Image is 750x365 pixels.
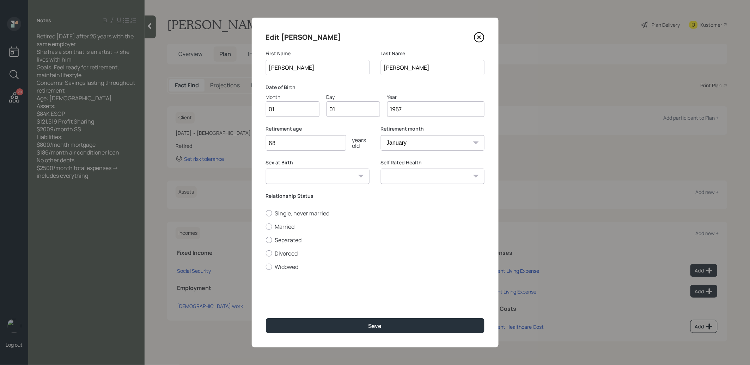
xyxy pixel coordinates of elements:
[266,84,484,91] label: Date of Birth
[381,159,484,166] label: Self Rated Health
[266,193,484,200] label: Relationship Status
[266,250,484,257] label: Divorced
[266,209,484,217] label: Single, never married
[266,93,319,101] div: Month
[266,32,341,43] h4: Edit [PERSON_NAME]
[266,318,484,333] button: Save
[387,93,484,101] div: Year
[387,101,484,117] input: Year
[266,223,484,231] label: Married
[327,93,380,101] div: Day
[266,101,319,117] input: Month
[266,50,370,57] label: First Name
[266,236,484,244] label: Separated
[346,137,370,149] div: years old
[327,101,380,117] input: Day
[266,263,484,271] label: Widowed
[381,50,484,57] label: Last Name
[266,159,370,166] label: Sex at Birth
[368,322,382,330] div: Save
[381,125,484,132] label: Retirement month
[266,125,370,132] label: Retirement age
